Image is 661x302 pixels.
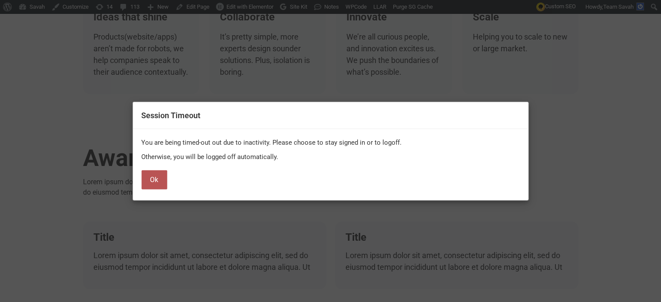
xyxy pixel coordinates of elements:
[618,260,661,302] iframe: Chat Widget
[141,170,167,189] button: Ok
[132,101,529,201] div: Inactivity Warning
[141,152,520,162] p: Otherwise, you will be logged off automatically.
[133,102,528,129] h2: Session Timeout
[141,138,520,148] p: You are being timed-out out due to inactivity. Please choose to stay signed in or to logoff.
